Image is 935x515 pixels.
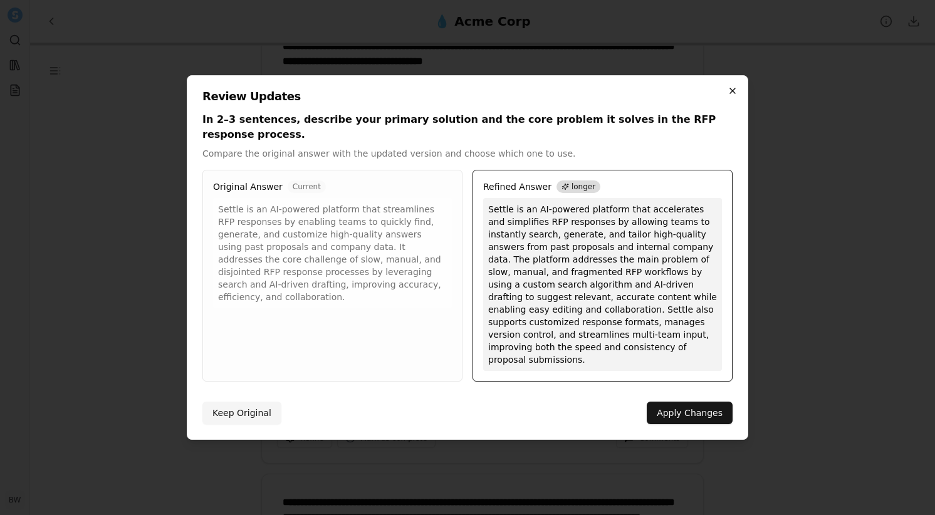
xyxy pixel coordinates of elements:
h4: In 2–3 sentences, describe your primary solution and the core problem it solves in the RFP respon... [202,112,733,142]
p: Compare the original answer with the updated version and choose which one to use. [202,147,733,160]
span: longer [572,182,595,192]
span: Refined Answer [483,180,551,193]
div: Settle is an AI-powered platform that accelerates and simplifies RFP responses by allowing teams ... [483,198,722,371]
h2: Review Updates [202,91,733,102]
span: Original Answer [213,180,283,193]
button: Keep Original [202,402,281,424]
div: Settle is an AI-powered platform that streamlines RFP responses by enabling teams to quickly find... [213,198,452,308]
button: Apply Changes [647,402,733,424]
span: Current [288,180,326,193]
